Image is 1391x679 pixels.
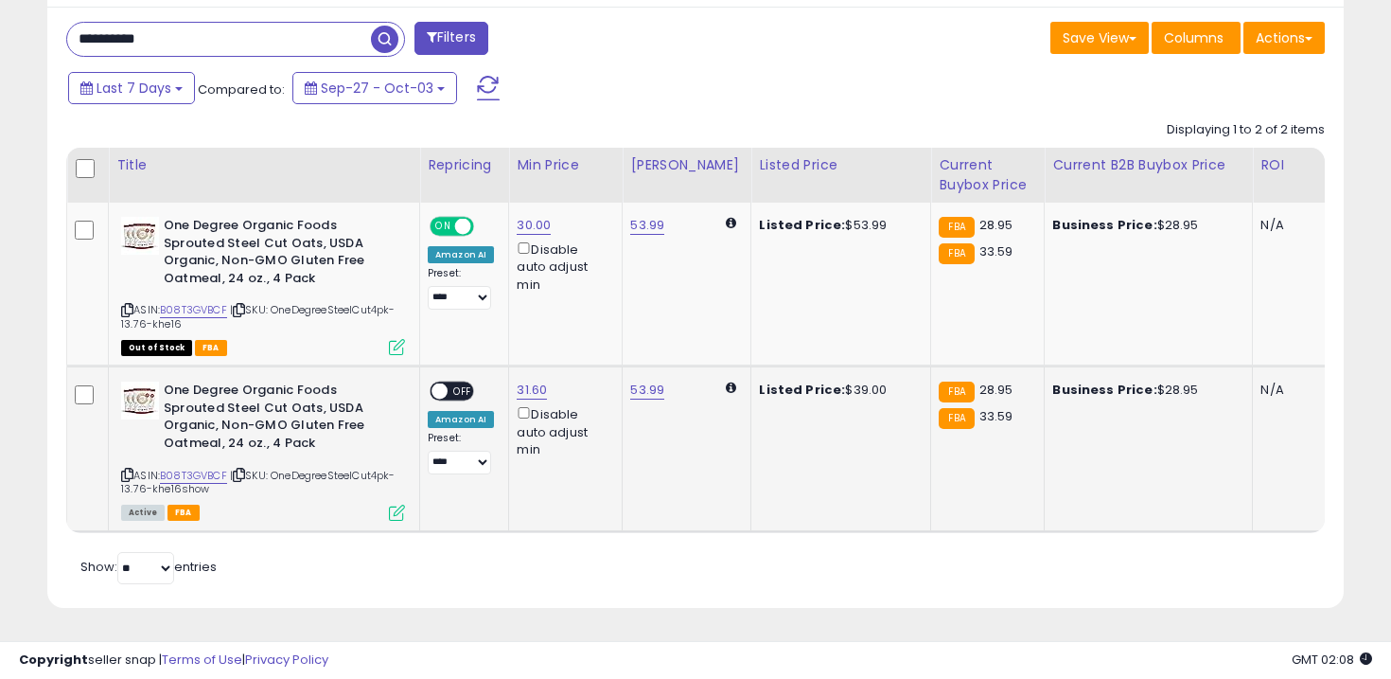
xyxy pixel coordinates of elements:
div: Current B2B Buybox Price [1052,155,1244,175]
a: B08T3GVBCF [160,468,227,484]
div: N/A [1260,382,1323,399]
span: Columns [1164,28,1224,47]
div: $39.00 [759,382,916,399]
b: One Degree Organic Foods Sprouted Steel Cut Oats, USDA Organic, Non-GMO Gluten Free Oatmeal, 24 o... [164,217,394,292]
span: Sep-27 - Oct-03 [321,79,433,98]
span: 33.59 [979,407,1013,425]
b: One Degree Organic Foods Sprouted Steel Cut Oats, USDA Organic, Non-GMO Gluten Free Oatmeal, 24 o... [164,382,394,456]
a: 30.00 [517,216,551,235]
span: OFF [471,219,502,235]
a: 31.60 [517,381,547,400]
div: $28.95 [1052,382,1238,399]
a: Privacy Policy [245,651,328,669]
img: 41IoyZCaFEL._SL40_.jpg [121,217,159,255]
span: 28.95 [979,216,1013,234]
div: ASIN: [121,382,405,518]
button: Sep-27 - Oct-03 [292,72,457,104]
small: FBA [939,243,974,264]
span: ON [431,219,455,235]
div: $28.95 [1052,217,1238,234]
button: Save View [1050,22,1149,54]
span: FBA [195,340,227,356]
div: Displaying 1 to 2 of 2 items [1167,121,1325,139]
div: $53.99 [759,217,916,234]
div: Title [116,155,412,175]
div: seller snap | | [19,652,328,670]
button: Last 7 Days [68,72,195,104]
div: Preset: [428,267,494,310]
div: Disable auto adjust min [517,403,607,458]
button: Filters [414,22,488,55]
img: 41IoyZCaFEL._SL40_.jpg [121,382,159,420]
div: Min Price [517,155,614,175]
small: FBA [939,382,974,402]
span: 2025-10-11 02:08 GMT [1292,651,1372,669]
span: FBA [167,505,200,521]
button: Columns [1152,22,1241,54]
span: | SKU: OneDegreeSteelCut4pk-13.76-khe16show [121,468,396,496]
span: | SKU: OneDegreeSteelCut4pk-13.76-khe16 [121,302,396,331]
small: FBA [939,408,974,429]
small: FBA [939,217,974,238]
div: ASIN: [121,217,405,353]
div: Disable auto adjust min [517,239,607,294]
b: Listed Price: [759,216,845,234]
a: B08T3GVBCF [160,302,227,318]
i: Calculated using Dynamic Max Price. [726,382,736,394]
span: 33.59 [979,242,1013,260]
b: Business Price: [1052,216,1156,234]
div: N/A [1260,217,1323,234]
a: 53.99 [630,216,664,235]
button: Actions [1243,22,1325,54]
b: Listed Price: [759,381,845,399]
div: Listed Price [759,155,923,175]
span: Last 7 Days [97,79,171,98]
span: All listings that are currently out of stock and unavailable for purchase on Amazon [121,340,192,356]
div: [PERSON_NAME] [630,155,743,175]
b: Business Price: [1052,381,1156,399]
div: ROI [1260,155,1329,175]
a: Terms of Use [162,651,242,669]
span: 28.95 [979,381,1013,399]
div: Repricing [428,155,501,175]
span: OFF [448,384,478,400]
strong: Copyright [19,651,88,669]
a: 53.99 [630,381,664,400]
div: Amazon AI [428,246,494,263]
span: Compared to: [198,80,285,98]
span: Show: entries [80,558,217,576]
span: All listings currently available for purchase on Amazon [121,505,165,521]
div: Preset: [428,432,494,474]
div: Amazon AI [428,411,494,428]
div: Current Buybox Price [939,155,1036,195]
